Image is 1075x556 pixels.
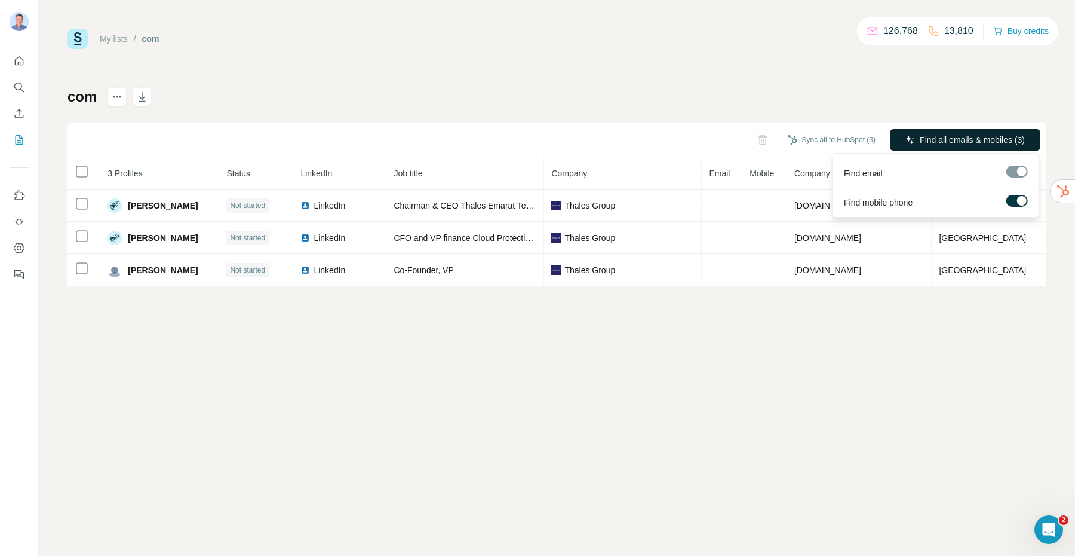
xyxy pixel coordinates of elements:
span: Find email [844,167,883,179]
button: Buy credits [993,23,1049,39]
img: Avatar [107,263,122,277]
span: Not started [230,233,265,243]
p: 13,810 [944,24,973,38]
span: LinkedIn [314,264,345,276]
button: Dashboard [10,237,29,259]
img: Surfe Logo [67,29,88,49]
span: Not started [230,265,265,276]
img: company-logo [551,233,561,243]
img: company-logo [551,201,561,210]
span: Job title [394,169,422,178]
img: Avatar [107,231,122,245]
img: LinkedIn logo [300,201,310,210]
p: 126,768 [883,24,918,38]
button: actions [107,87,127,106]
span: Thales Group [564,200,615,212]
div: com [142,33,159,45]
span: LinkedIn [300,169,332,178]
span: Status [226,169,250,178]
span: [DOMAIN_NAME] [794,265,861,275]
button: My lists [10,129,29,151]
span: 2 [1059,515,1068,525]
button: Use Surfe on LinkedIn [10,185,29,206]
button: Find all emails & mobiles (3) [890,129,1040,151]
img: LinkedIn logo [300,233,310,243]
li: / [134,33,136,45]
img: Avatar [107,198,122,213]
img: Avatar [10,12,29,31]
span: Thales Group [564,264,615,276]
button: Sync all to HubSpot (3) [779,131,884,149]
span: [GEOGRAPHIC_DATA] [939,265,1026,275]
button: Search [10,77,29,98]
span: [PERSON_NAME] [128,264,198,276]
h1: com [67,87,97,106]
span: LinkedIn [314,232,345,244]
button: Quick start [10,50,29,72]
span: CFO and VP finance Cloud Protection and Licensing [394,233,588,243]
img: company-logo [551,265,561,275]
span: Co-Founder, VP [394,265,453,275]
span: [PERSON_NAME] [128,232,198,244]
a: My lists [100,34,128,44]
iframe: Intercom live chat [1034,515,1063,544]
button: Enrich CSV [10,103,29,124]
span: [DOMAIN_NAME] [794,201,861,210]
button: Use Surfe API [10,211,29,233]
span: Not started [230,200,265,211]
span: 3 Profiles [107,169,142,178]
button: Feedback [10,264,29,285]
span: [PERSON_NAME] [128,200,198,212]
img: LinkedIn logo [300,265,310,275]
span: [GEOGRAPHIC_DATA] [939,233,1026,243]
span: Chairman & CEO Thales Emarat Technologies [394,201,566,210]
span: Thales Group [564,232,615,244]
span: Find mobile phone [844,197,913,209]
span: Company website [794,169,861,178]
span: [DOMAIN_NAME] [794,233,861,243]
span: LinkedIn [314,200,345,212]
span: Mobile [750,169,774,178]
span: Email [709,169,730,178]
span: Find all emails & mobiles (3) [920,134,1025,146]
span: Company [551,169,587,178]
